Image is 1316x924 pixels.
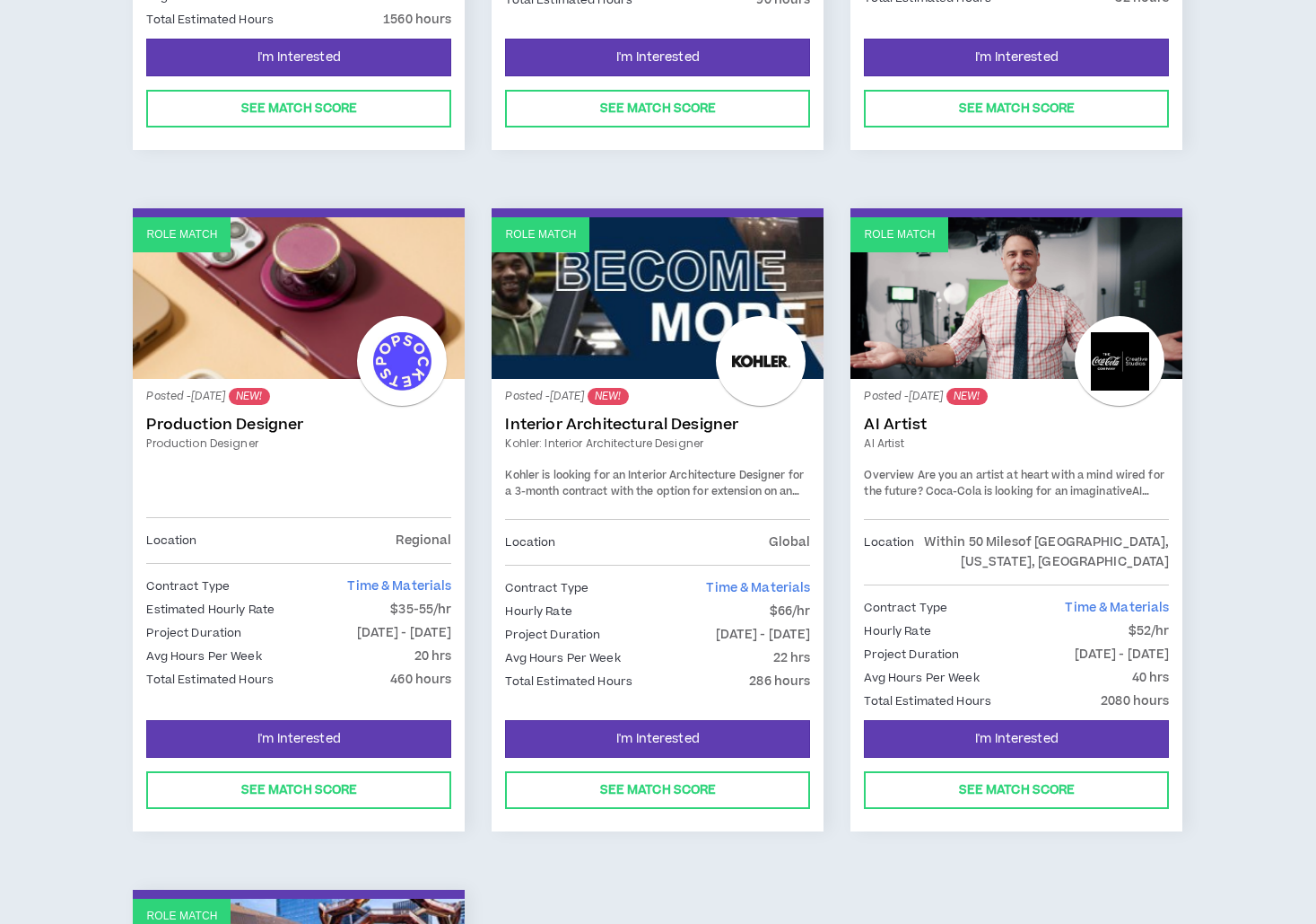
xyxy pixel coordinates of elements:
[769,532,811,552] p: Global
[588,388,628,405] sup: NEW!
[616,731,700,748] span: I'm Interested
[347,577,451,595] span: Time & Materials
[616,49,700,66] span: I'm Interested
[229,388,269,405] sup: NEW!
[850,217,1182,379] a: Role Match
[133,217,465,379] a: Role Match
[146,720,451,758] button: I'm Interested
[914,532,1169,572] p: Within 50 Miles of [GEOGRAPHIC_DATA], [US_STATE], [GEOGRAPHIC_DATA]
[505,416,810,434] a: Interior Architectural Designer
[505,771,810,809] button: See Match Score
[864,668,979,688] p: Avg Hours Per Week
[505,672,632,691] p: Total Estimated Hours
[864,388,1169,405] p: Posted - [DATE]
[146,647,261,666] p: Avg Hours Per Week
[505,625,600,645] p: Project Duration
[505,388,810,405] p: Posted - [DATE]
[396,531,451,550] p: Regional
[864,468,914,483] strong: Overview
[716,625,811,645] p: [DATE] - [DATE]
[770,602,811,621] p: $66/hr
[146,39,451,76] button: I'm Interested
[864,598,947,618] p: Contract Type
[146,436,451,452] a: Production Designer
[146,576,230,596] p: Contract Type
[864,771,1169,809] button: See Match Score
[146,670,274,690] p: Total Estimated Hours
[864,436,1169,452] a: AI Artist
[357,623,452,643] p: [DATE] - [DATE]
[864,484,1149,515] strong: AI Artist
[864,39,1169,76] button: I'm Interested
[975,731,1059,748] span: I'm Interested
[864,720,1169,758] button: I'm Interested
[864,532,914,572] p: Location
[1129,621,1170,641] p: $52/hr
[505,468,804,515] span: Kohler is looking for an Interior Architecture Designer for a 3-month contract with the option fo...
[946,388,987,405] sup: NEW!
[505,578,588,598] p: Contract Type
[1065,599,1169,617] span: Time & Materials
[146,771,451,809] button: See Match Score
[773,648,811,668] p: 22 hrs
[505,602,571,621] p: Hourly Rate
[706,579,810,597] span: Time & Materials
[492,217,824,379] a: Role Match
[146,10,274,30] p: Total Estimated Hours
[505,648,620,668] p: Avg Hours Per Week
[1101,691,1169,711] p: 2080 hours
[1075,645,1170,664] p: [DATE] - [DATE]
[390,600,451,620] p: $35-55/hr
[975,49,1059,66] span: I'm Interested
[146,623,241,643] p: Project Duration
[505,39,810,76] button: I'm Interested
[146,90,451,128] button: See Match Score
[146,226,217,243] p: Role Match
[749,672,810,691] p: 286 hours
[864,645,959,664] p: Project Duration
[1132,668,1170,688] p: 40 hrs
[864,226,935,243] p: Role Match
[864,416,1169,434] a: AI Artist
[505,532,555,552] p: Location
[146,600,275,620] p: Estimated Hourly Rate
[505,436,810,452] a: Kohler: Interior Architecture Designer
[505,226,576,243] p: Role Match
[146,388,451,405] p: Posted - [DATE]
[864,468,1163,499] span: Are you an artist at heart with a mind wired for the future? Coca-Cola is looking for an imaginative
[864,691,991,711] p: Total Estimated Hours
[257,49,341,66] span: I'm Interested
[505,90,810,128] button: See Match Score
[864,621,930,641] p: Hourly Rate
[864,90,1169,128] button: See Match Score
[146,416,451,434] a: Production Designer
[390,670,451,690] p: 460 hours
[146,531,196,550] p: Location
[257,731,341,748] span: I'm Interested
[383,10,451,30] p: 1560 hours
[414,647,452,666] p: 20 hrs
[505,720,810,758] button: I'm Interested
